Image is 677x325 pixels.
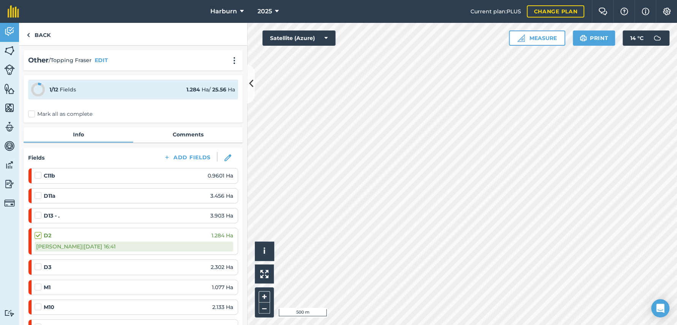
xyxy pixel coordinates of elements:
img: svg+xml;base64,PHN2ZyB4bWxucz0iaHR0cDovL3d3dy53My5vcmcvMjAwMC9zdmciIHdpZHRoPSIxOSIgaGVpZ2h0PSIyNC... [580,34,587,43]
h4: Fields [28,154,44,162]
img: svg+xml;base64,PHN2ZyB4bWxucz0iaHR0cDovL3d3dy53My5vcmcvMjAwMC9zdmciIHdpZHRoPSI1NiIgaGVpZ2h0PSI2MC... [4,83,15,94]
img: svg+xml;base64,PD94bWwgdmVyc2lvbj0iMS4wIiBlbmNvZGluZz0idXRmLTgiPz4KPCEtLSBHZW5lcmF0b3I6IEFkb2JlIE... [4,140,15,152]
span: 14 ° C [630,30,644,46]
strong: 1 / 12 [49,86,58,93]
img: A cog icon [662,8,671,15]
button: + [259,291,270,303]
strong: D11a [44,192,56,200]
h2: Other [28,55,49,66]
strong: D13 - . [44,211,60,220]
img: svg+xml;base64,PD94bWwgdmVyc2lvbj0iMS4wIiBlbmNvZGluZz0idXRmLTgiPz4KPCEtLSBHZW5lcmF0b3I6IEFkb2JlIE... [4,64,15,75]
strong: D3 [44,263,51,271]
strong: D2 [44,231,51,240]
strong: 1.284 [186,86,200,93]
span: i [263,246,265,256]
img: svg+xml;base64,PD94bWwgdmVyc2lvbj0iMS4wIiBlbmNvZGluZz0idXRmLTgiPz4KPCEtLSBHZW5lcmF0b3I6IEFkb2JlIE... [4,121,15,133]
span: 0.9601 Ha [208,171,233,180]
strong: M1 [44,283,51,291]
img: svg+xml;base64,PHN2ZyB4bWxucz0iaHR0cDovL3d3dy53My5vcmcvMjAwMC9zdmciIHdpZHRoPSI5IiBoZWlnaHQ9IjI0Ii... [27,30,30,40]
span: 2.302 Ha [211,263,233,271]
span: 1.077 Ha [212,283,233,291]
button: Measure [509,30,565,46]
img: svg+xml;base64,PD94bWwgdmVyc2lvbj0iMS4wIiBlbmNvZGluZz0idXRmLTgiPz4KPCEtLSBHZW5lcmF0b3I6IEFkb2JlIE... [4,178,15,190]
img: Two speech bubbles overlapping with the left bubble in the forefront [598,8,607,15]
button: Print [573,30,615,46]
img: svg+xml;base64,PHN2ZyB4bWxucz0iaHR0cDovL3d3dy53My5vcmcvMjAwMC9zdmciIHdpZHRoPSIxNyIgaGVpZ2h0PSIxNy... [642,7,649,16]
span: 1.284 Ha [211,231,233,240]
strong: 25.56 [212,86,226,93]
img: svg+xml;base64,PD94bWwgdmVyc2lvbj0iMS4wIiBlbmNvZGluZz0idXRmLTgiPz4KPCEtLSBHZW5lcmF0b3I6IEFkb2JlIE... [4,309,15,317]
button: Satellite (Azure) [262,30,335,46]
img: svg+xml;base64,PHN2ZyB4bWxucz0iaHR0cDovL3d3dy53My5vcmcvMjAwMC9zdmciIHdpZHRoPSI1NiIgaGVpZ2h0PSI2MC... [4,102,15,114]
img: svg+xml;base64,PHN2ZyB4bWxucz0iaHR0cDovL3d3dy53My5vcmcvMjAwMC9zdmciIHdpZHRoPSI1NiIgaGVpZ2h0PSI2MC... [4,45,15,56]
img: A question mark icon [620,8,629,15]
strong: C11b [44,171,55,180]
a: Comments [133,127,243,142]
img: Four arrows, one pointing top left, one top right, one bottom right and the last bottom left [260,270,269,278]
img: Ruler icon [517,34,525,42]
span: 2025 [257,7,272,16]
img: svg+xml;base64,PHN2ZyB3aWR0aD0iMTgiIGhlaWdodD0iMTgiIHZpZXdCb3g9IjAgMCAxOCAxOCIgZmlsbD0ibm9uZSIgeG... [224,154,231,161]
span: Current plan : PLUS [470,7,521,16]
a: Info [24,127,133,142]
a: Back [19,23,58,45]
button: EDIT [95,56,108,64]
button: i [255,242,274,261]
div: Fields [49,85,76,94]
div: Ha / Ha [186,85,235,94]
img: fieldmargin Logo [8,5,19,18]
div: Open Intercom Messenger [651,299,669,317]
span: 3.903 Ha [210,211,233,220]
span: 3.456 Ha [210,192,233,200]
img: svg+xml;base64,PHN2ZyB4bWxucz0iaHR0cDovL3d3dy53My5vcmcvMjAwMC9zdmciIHdpZHRoPSIyMCIgaGVpZ2h0PSIyNC... [230,57,239,64]
div: [PERSON_NAME] | [DATE] 16:41 [35,242,233,251]
img: svg+xml;base64,PD94bWwgdmVyc2lvbj0iMS4wIiBlbmNvZGluZz0idXRmLTgiPz4KPCEtLSBHZW5lcmF0b3I6IEFkb2JlIE... [4,26,15,37]
button: 14 °C [623,30,669,46]
a: Change plan [527,5,584,18]
label: Mark all as complete [28,110,92,118]
span: 2.133 Ha [212,303,233,311]
img: svg+xml;base64,PD94bWwgdmVyc2lvbj0iMS4wIiBlbmNvZGluZz0idXRmLTgiPz4KPCEtLSBHZW5lcmF0b3I6IEFkb2JlIE... [4,198,15,208]
button: Add Fields [157,152,217,163]
span: Harburn [210,7,237,16]
img: svg+xml;base64,PD94bWwgdmVyc2lvbj0iMS4wIiBlbmNvZGluZz0idXRmLTgiPz4KPCEtLSBHZW5lcmF0b3I6IEFkb2JlIE... [4,159,15,171]
span: / Topping Fraser [49,56,92,64]
strong: M10 [44,303,54,311]
button: – [259,303,270,314]
img: svg+xml;base64,PD94bWwgdmVyc2lvbj0iMS4wIiBlbmNvZGluZz0idXRmLTgiPz4KPCEtLSBHZW5lcmF0b3I6IEFkb2JlIE... [650,30,665,46]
